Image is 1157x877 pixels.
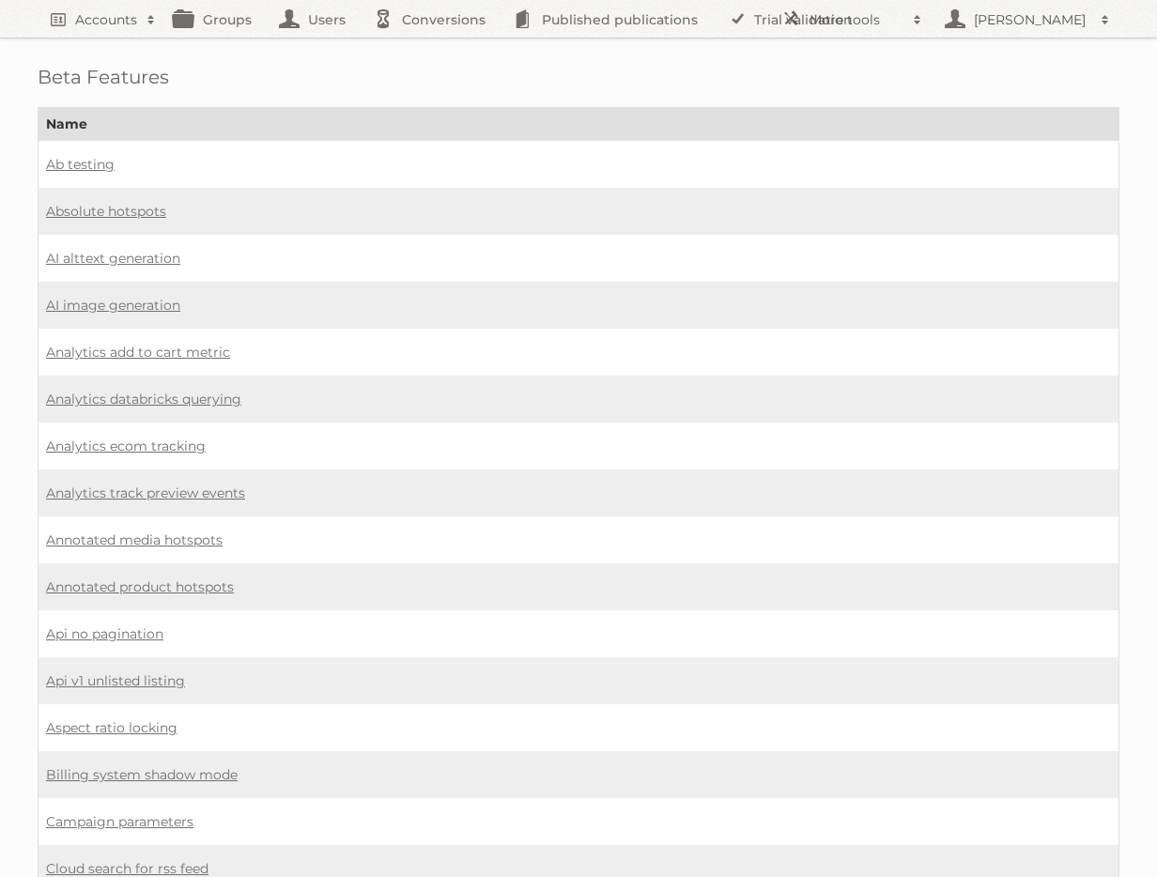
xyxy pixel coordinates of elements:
[46,672,185,689] a: Api v1 unlisted listing
[46,203,166,220] a: Absolute hotspots
[75,10,137,29] h2: Accounts
[46,578,234,595] a: Annotated product hotspots
[46,531,223,548] a: Annotated media hotspots
[46,250,180,267] a: AI alttext generation
[969,10,1091,29] h2: [PERSON_NAME]
[46,438,206,454] a: Analytics ecom tracking
[46,860,208,877] a: Cloud search for rss feed
[46,813,193,830] a: Campaign parameters
[46,156,115,173] a: Ab testing
[46,297,180,314] a: AI image generation
[39,108,1119,141] th: Name
[810,10,903,29] h2: More tools
[46,485,245,501] a: Analytics track preview events
[46,391,241,408] a: Analytics databricks querying
[38,66,1119,88] h1: Beta Features
[46,625,163,642] a: Api no pagination
[46,344,230,361] a: Analytics add to cart metric
[46,719,177,736] a: Aspect ratio locking
[46,766,238,783] a: Billing system shadow mode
